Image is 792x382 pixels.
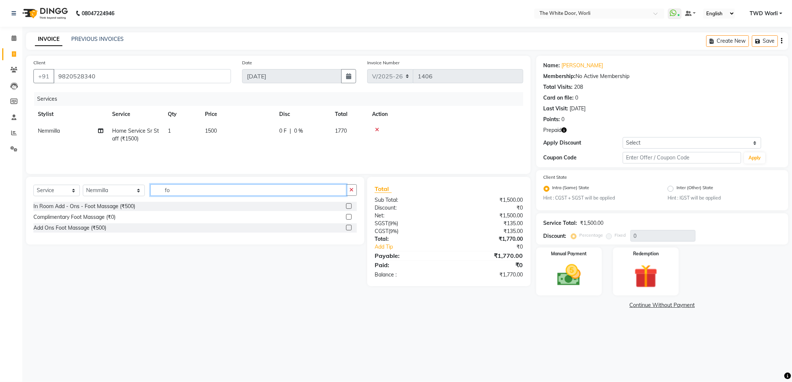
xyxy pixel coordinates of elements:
[544,219,577,227] div: Service Total:
[449,251,529,260] div: ₹1,770.00
[35,33,62,46] a: INVOICE
[112,127,159,142] span: Home Service Sr Staff (₹1500)
[544,72,576,80] div: Membership:
[242,59,252,66] label: Date
[668,195,781,201] small: Hint : IGST will be applied
[544,62,560,69] div: Name:
[390,220,397,226] span: 9%
[449,235,529,243] div: ₹1,770.00
[562,62,603,69] a: [PERSON_NAME]
[553,184,590,193] label: Intra (Same) State
[449,271,529,279] div: ₹1,770.00
[369,235,449,243] div: Total:
[33,224,106,232] div: Add Ons Foot Massage (₹500)
[369,196,449,204] div: Sub Total:
[369,212,449,220] div: Net:
[706,35,749,47] button: Create New
[544,83,573,91] div: Total Visits:
[33,59,45,66] label: Client
[580,219,604,227] div: ₹1,500.00
[544,116,560,123] div: Points:
[279,127,287,135] span: 0 F
[369,243,462,251] a: Add Tip
[108,106,163,123] th: Service
[677,184,713,193] label: Inter (Other) State
[368,106,523,123] th: Action
[752,35,778,47] button: Save
[627,262,665,291] img: _gift.svg
[33,203,135,210] div: In Room Add - Ons - Foot Massage (₹500)
[544,126,562,134] span: Prepaid
[551,250,587,257] label: Manual Payment
[38,127,60,134] span: Nemmilla
[576,94,578,102] div: 0
[330,106,368,123] th: Total
[449,204,529,212] div: ₹0
[168,127,171,134] span: 1
[369,220,449,227] div: ( )
[34,92,529,106] div: Services
[544,72,781,80] div: No Active Membership
[375,220,388,227] span: SGST
[580,232,603,239] label: Percentage
[449,220,529,227] div: ₹135.00
[538,301,787,309] a: Continue Without Payment
[633,250,659,257] label: Redemption
[367,59,400,66] label: Invoice Number
[544,154,623,162] div: Coupon Code
[275,106,330,123] th: Disc
[623,152,742,164] input: Enter Offer / Coupon Code
[294,127,303,135] span: 0 %
[449,196,529,204] div: ₹1,500.00
[544,174,567,181] label: Client State
[369,260,449,269] div: Paid:
[33,69,54,83] button: +91
[369,251,449,260] div: Payable:
[544,94,574,102] div: Card on file:
[449,227,529,235] div: ₹135.00
[615,232,626,239] label: Fixed
[544,105,568,113] div: Last Visit:
[150,184,346,196] input: Search or Scan
[33,213,115,221] div: Complimentary Foot Massage (₹0)
[574,83,583,91] div: 208
[369,271,449,279] div: Balance :
[163,106,201,123] th: Qty
[205,127,217,134] span: 1500
[449,260,529,269] div: ₹0
[290,127,291,135] span: |
[544,139,623,147] div: Apply Discount
[544,195,657,201] small: Hint : CGST + SGST will be applied
[544,232,567,240] div: Discount:
[375,228,388,234] span: CGST
[750,10,778,17] span: TWD Worli
[562,116,565,123] div: 0
[744,152,765,164] button: Apply
[335,127,347,134] span: 1770
[19,3,70,24] img: logo
[71,36,124,42] a: PREVIOUS INVOICES
[33,106,108,123] th: Stylist
[201,106,275,123] th: Price
[375,185,392,193] span: Total
[369,204,449,212] div: Discount:
[82,3,114,24] b: 08047224946
[53,69,231,83] input: Search by Name/Mobile/Email/Code
[449,212,529,220] div: ₹1,500.00
[390,228,397,234] span: 9%
[550,262,588,289] img: _cash.svg
[369,227,449,235] div: ( )
[462,243,529,251] div: ₹0
[570,105,586,113] div: [DATE]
